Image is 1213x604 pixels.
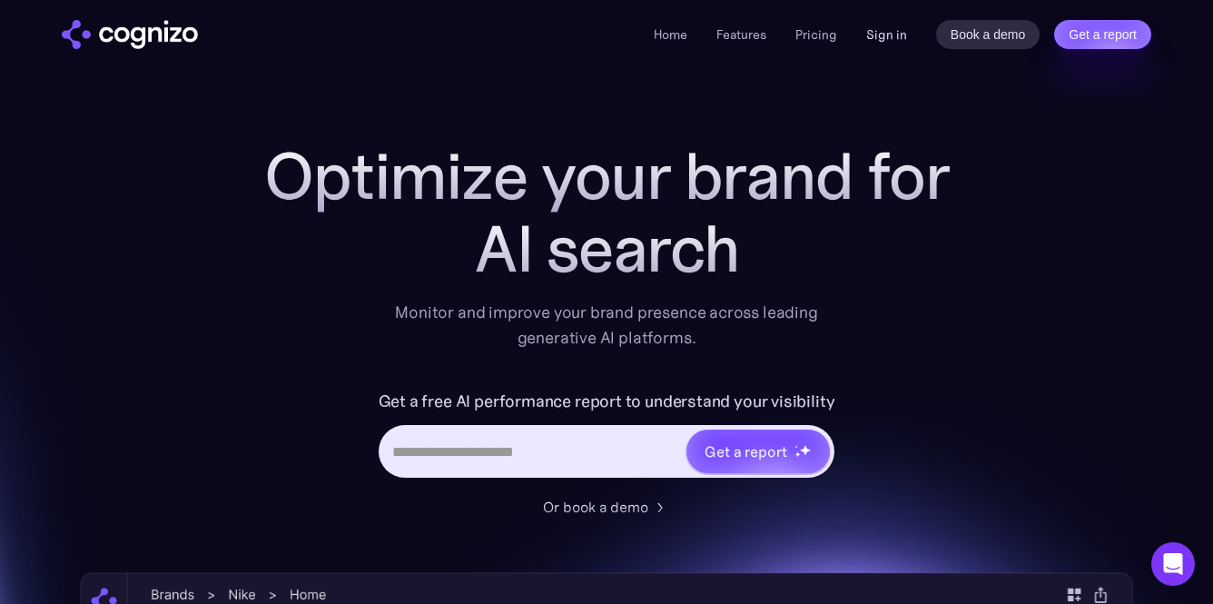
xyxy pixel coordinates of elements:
[379,387,835,487] form: Hero URL Input Form
[243,213,970,285] div: AI search
[1054,20,1151,49] a: Get a report
[794,451,801,458] img: star
[1151,542,1195,586] div: Open Intercom Messenger
[794,445,797,448] img: star
[543,496,670,518] a: Or book a demo
[705,441,786,462] div: Get a report
[936,20,1040,49] a: Book a demo
[685,428,832,475] a: Get a reportstarstarstar
[62,20,198,49] a: home
[716,26,766,43] a: Features
[543,496,648,518] div: Or book a demo
[866,24,907,45] a: Sign in
[379,387,835,416] label: Get a free AI performance report to understand your visibility
[62,20,198,49] img: cognizo logo
[795,26,837,43] a: Pricing
[243,140,970,213] h1: Optimize your brand for
[654,26,687,43] a: Home
[383,300,830,351] div: Monitor and improve your brand presence across leading generative AI platforms.
[799,444,811,456] img: star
